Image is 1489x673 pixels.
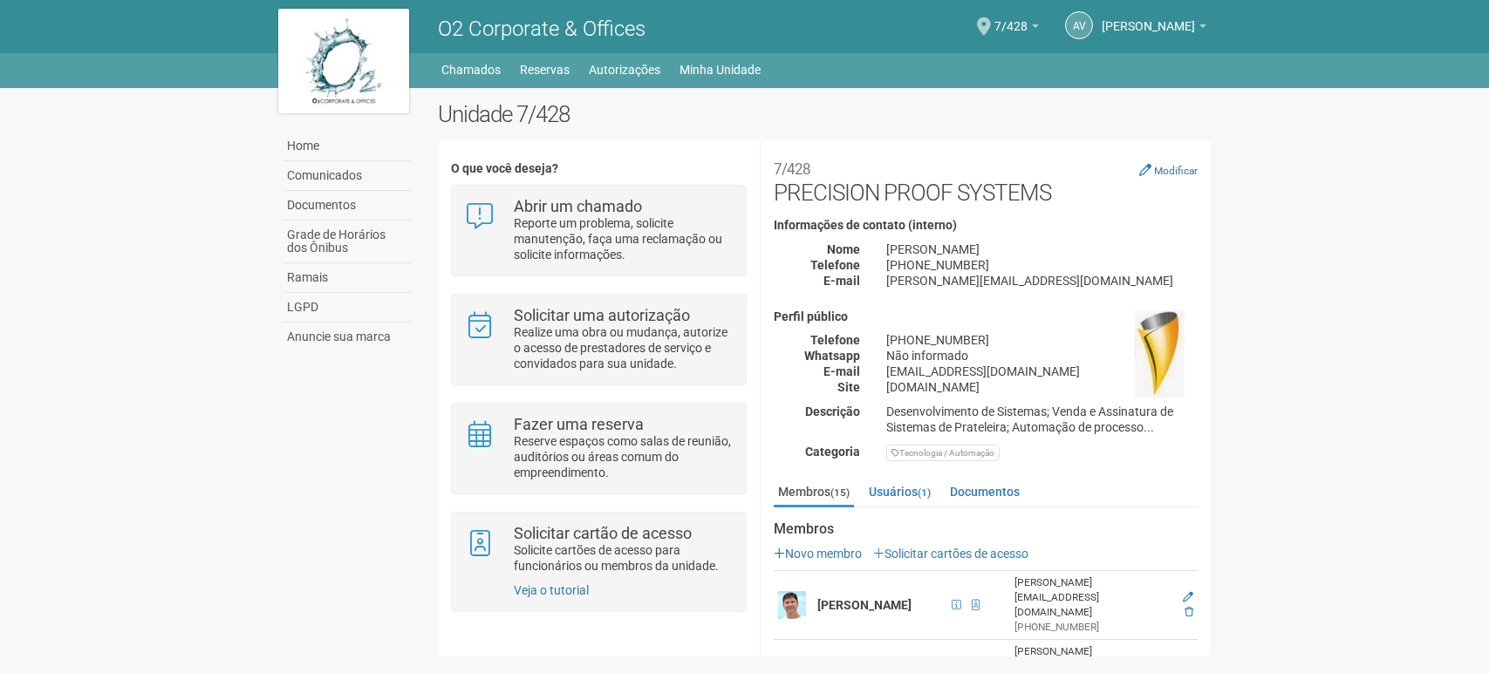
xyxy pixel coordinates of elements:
[451,162,747,175] h4: O que você deseja?
[1139,163,1198,177] a: Modificar
[283,263,412,293] a: Ramais
[886,445,1000,461] div: Tecnologia / Automação
[1183,591,1193,603] a: Editar membro
[873,379,1211,395] div: [DOMAIN_NAME]
[465,199,733,262] a: Abrir um chamado Reporte um problema, solicite manutenção, faça uma reclamação ou solicite inform...
[283,221,412,263] a: Grade de Horários dos Ônibus
[774,310,1198,323] h4: Perfil público
[873,404,1211,435] div: Desenvolvimento de Sistemas; Venda e Assinatura de Sistemas de Prateleira; Automação de processo...
[514,215,733,262] p: Reporte um problema, solicite manutenção, faça uma reclamação ou solicite informações.
[778,591,806,619] img: user.png
[1102,22,1206,36] a: [PERSON_NAME]
[514,524,692,542] strong: Solicitar cartão de acesso
[680,58,761,82] a: Minha Unidade
[438,101,1212,127] h2: Unidade 7/428
[1014,575,1171,620] div: [PERSON_NAME][EMAIL_ADDRESS][DOMAIN_NAME]
[774,153,1198,206] h2: PRECISION PROOF SYSTEMS
[810,333,860,347] strong: Telefone
[873,348,1211,364] div: Não informado
[1135,310,1185,398] img: business.png
[774,521,1198,537] strong: Membros
[873,257,1211,273] div: [PHONE_NUMBER]
[817,598,912,612] strong: [PERSON_NAME]
[918,486,931,499] small: (1)
[438,17,645,41] span: O2 Corporate & Offices
[827,242,860,256] strong: Nome
[520,58,570,82] a: Reservas
[946,479,1024,505] a: Documentos
[805,404,860,418] strong: Descrição
[514,542,733,574] p: Solicite cartões de acesso para funcionários ou membros da unidade.
[774,479,854,507] a: Membros(15)
[1065,11,1093,39] a: AV
[873,241,1211,257] div: [PERSON_NAME]
[1014,620,1171,635] div: [PHONE_NUMBER]
[1154,165,1198,177] small: Modificar
[804,349,860,363] strong: Whatsapp
[1185,606,1193,618] a: Excluir membro
[864,479,935,505] a: Usuários(1)
[283,293,412,323] a: LGPD
[994,22,1039,36] a: 7/428
[774,219,1198,232] h4: Informações de contato (interno)
[805,445,860,459] strong: Categoria
[283,323,412,351] a: Anuncie sua marca
[514,197,642,215] strong: Abrir um chamado
[810,258,860,272] strong: Telefone
[283,132,412,161] a: Home
[873,332,1211,348] div: [PHONE_NUMBER]
[994,3,1028,33] span: 7/428
[514,583,589,597] a: Veja o tutorial
[514,415,644,433] strong: Fazer uma reserva
[873,273,1211,289] div: [PERSON_NAME][EMAIL_ADDRESS][DOMAIN_NAME]
[830,486,850,499] small: (15)
[465,417,733,480] a: Fazer uma reserva Reserve espaços como salas de reunião, auditórios ou áreas comum do empreendime...
[823,364,860,378] strong: E-mail
[283,191,412,221] a: Documentos
[774,160,810,178] small: 7/428
[465,526,733,574] a: Solicitar cartão de acesso Solicite cartões de acesso para funcionários ou membros da unidade.
[823,274,860,288] strong: E-mail
[774,547,862,561] a: Novo membro
[283,161,412,191] a: Comunicados
[1102,3,1195,33] span: Alexandre Victoriano Gomes
[514,306,690,324] strong: Solicitar uma autorização
[441,58,501,82] a: Chamados
[514,433,733,480] p: Reserve espaços como salas de reunião, auditórios ou áreas comum do empreendimento.
[465,308,733,371] a: Solicitar uma autorização Realize uma obra ou mudança, autorize o acesso de prestadores de serviç...
[837,380,860,394] strong: Site
[873,547,1028,561] a: Solicitar cartões de acesso
[514,324,733,371] p: Realize uma obra ou mudança, autorize o acesso de prestadores de serviço e convidados para sua un...
[873,364,1211,379] div: [EMAIL_ADDRESS][DOMAIN_NAME]
[589,58,660,82] a: Autorizações
[278,9,409,113] img: logo.jpg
